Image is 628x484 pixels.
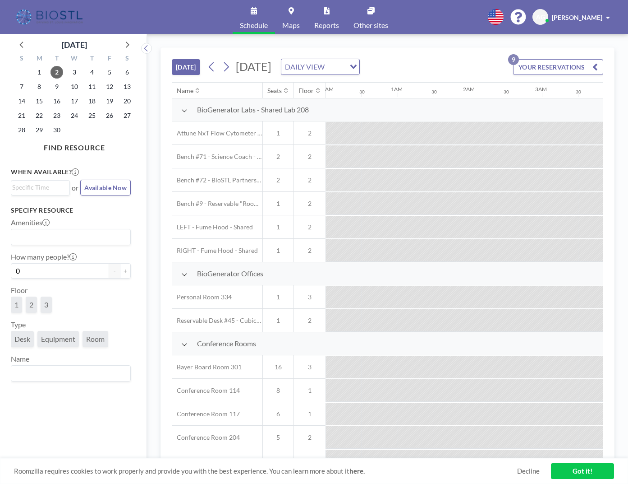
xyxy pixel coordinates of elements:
span: 3 [294,457,325,465]
span: 2 [294,176,325,184]
div: 1AM [391,86,403,93]
span: or [72,183,78,192]
span: Attune NxT Flow Cytometer - Bench #25 [172,129,262,137]
a: here. [349,467,365,475]
div: S [13,53,31,65]
div: W [66,53,83,65]
span: Schedule [240,22,268,29]
span: Sunday, September 21, 2025 [15,109,28,122]
span: Conference Rooms [197,339,256,348]
span: 3 [294,363,325,371]
span: Wednesday, September 17, 2025 [68,95,81,107]
span: 1 [263,129,293,137]
span: Available Now [84,184,127,191]
div: 30 [576,89,581,95]
span: Roomzilla requires cookies to work properly and provide you with the best experience. You can lea... [14,467,517,475]
a: Got it! [551,463,614,479]
span: 2 [263,176,293,184]
button: + [120,263,131,279]
span: 2 [294,129,325,137]
span: Monday, September 8, 2025 [33,80,46,93]
span: 1 [263,316,293,325]
div: Search for option [11,229,130,245]
span: 2 [294,433,325,442]
span: 3 [44,300,48,309]
span: Conference Room 204 [172,433,240,442]
span: 16 [263,363,293,371]
span: Friday, September 26, 2025 [103,109,116,122]
span: Thursday, September 11, 2025 [86,80,98,93]
span: Bench #9 - Reservable "RoomZilla" Bench [172,200,262,208]
span: Tuesday, September 30, 2025 [50,124,63,136]
span: Reports [314,22,339,29]
span: 1 [294,386,325,395]
div: 30 [359,89,365,95]
span: Wednesday, September 3, 2025 [68,66,81,79]
div: T [48,53,66,65]
span: 2 [294,247,325,255]
span: Tuesday, September 9, 2025 [50,80,63,93]
span: 2 [29,300,33,309]
button: Available Now [80,180,131,195]
span: 1 [263,200,293,208]
div: [DATE] [62,38,87,51]
div: T [83,53,101,65]
span: 2 [294,200,325,208]
span: Saturday, September 27, 2025 [121,109,133,122]
div: 30 [431,89,437,95]
span: Bayer Board Room 301 [172,363,242,371]
span: 2 [263,153,293,161]
span: 2 [294,223,325,231]
span: 1 [263,293,293,301]
span: 2 [294,316,325,325]
h3: Specify resource [11,206,131,214]
span: Bench #71 - Science Coach - BioSTL Bench [172,153,262,161]
div: M [31,53,48,65]
span: BioGenerator Labs - Shared Lab 208 [197,105,309,114]
span: Monday, September 29, 2025 [33,124,46,136]
label: How many people? [11,252,77,261]
span: Conference Room 114 [172,386,240,395]
span: 3 [294,293,325,301]
span: 5 [263,433,293,442]
span: AG [536,13,545,21]
span: Saturday, September 6, 2025 [121,66,133,79]
span: Tuesday, September 23, 2025 [50,109,63,122]
span: Room [86,335,105,344]
span: Monday, September 22, 2025 [33,109,46,122]
label: Name [11,354,29,363]
div: S [118,53,136,65]
span: Saturday, September 20, 2025 [121,95,133,107]
input: Search for option [12,368,125,379]
span: 6 [263,410,293,418]
span: Sunday, September 14, 2025 [15,95,28,107]
a: Decline [517,467,540,475]
span: 1 [263,223,293,231]
div: 3AM [535,86,547,93]
span: Desk [14,335,30,344]
span: Saturday, September 13, 2025 [121,80,133,93]
img: organization-logo [14,8,86,26]
span: Equipment [41,335,75,344]
span: Personal Room 334 [172,293,232,301]
input: Search for option [327,61,344,73]
span: [PERSON_NAME] [552,14,602,21]
input: Search for option [12,231,125,243]
label: Floor [11,286,28,295]
span: 2 [294,153,325,161]
span: Maps [282,22,300,29]
button: [DATE] [172,59,200,75]
span: Tuesday, September 2, 2025 [50,66,63,79]
span: RIGHT - Fume Hood - Shared [172,247,258,255]
span: Friday, September 19, 2025 [103,95,116,107]
span: 8 [263,457,293,465]
span: LEFT - Fume Hood - Shared [172,223,253,231]
label: Amenities [11,218,50,227]
span: 1 [14,300,18,309]
label: Type [11,320,26,329]
span: Reservable Desk #45 - Cubicle Area (Office 206) [172,316,262,325]
span: Wednesday, September 10, 2025 [68,80,81,93]
span: Thursday, September 4, 2025 [86,66,98,79]
span: Conference Room 303 [172,457,240,465]
button: - [109,263,120,279]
